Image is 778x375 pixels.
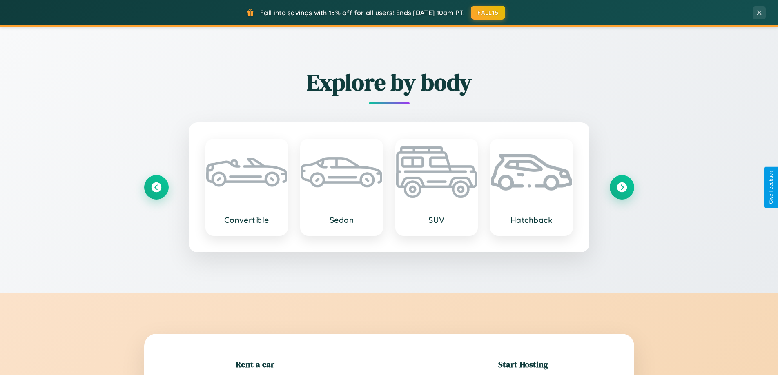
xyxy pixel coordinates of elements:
[768,171,774,204] div: Give Feedback
[144,67,634,98] h2: Explore by body
[498,358,548,370] h2: Start Hosting
[214,215,279,225] h3: Convertible
[404,215,469,225] h3: SUV
[471,6,505,20] button: FALL15
[236,358,274,370] h2: Rent a car
[309,215,374,225] h3: Sedan
[260,9,465,17] span: Fall into savings with 15% off for all users! Ends [DATE] 10am PT.
[499,215,564,225] h3: Hatchback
